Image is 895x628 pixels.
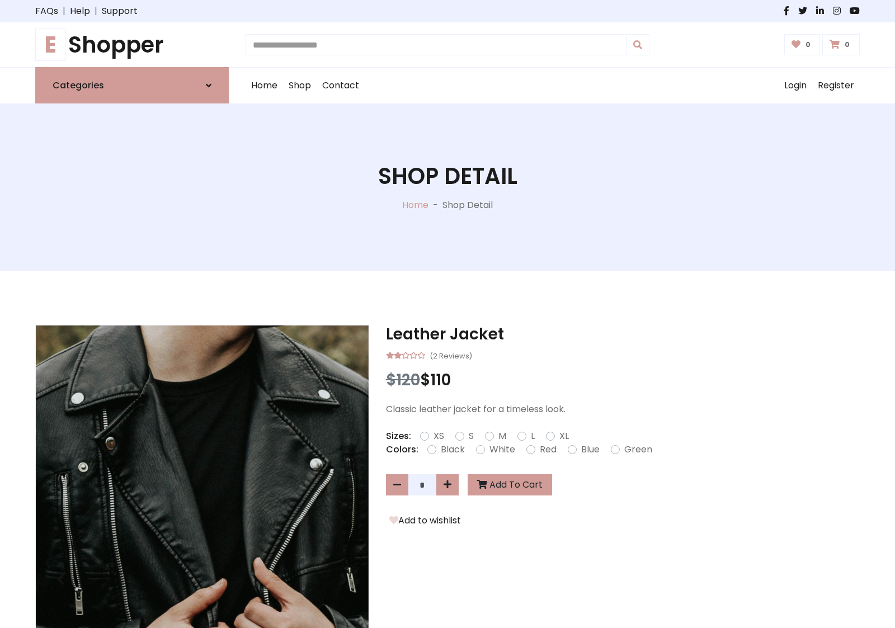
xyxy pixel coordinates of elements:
[35,31,229,58] a: EShopper
[283,68,317,103] a: Shop
[246,68,283,103] a: Home
[842,40,852,50] span: 0
[386,513,464,528] button: Add to wishlist
[540,443,557,456] label: Red
[822,34,860,55] a: 0
[469,429,474,443] label: S
[317,68,365,103] a: Contact
[386,371,860,390] h3: $
[441,443,465,456] label: Black
[468,474,552,495] button: Add To Cart
[386,403,860,416] p: Classic leather jacket for a timeless look.
[402,199,428,211] a: Home
[386,369,420,391] span: $120
[35,67,229,103] a: Categories
[378,163,517,190] h1: Shop Detail
[498,429,506,443] label: M
[803,40,813,50] span: 0
[489,443,515,456] label: White
[784,34,821,55] a: 0
[779,68,812,103] a: Login
[35,4,58,18] a: FAQs
[430,369,451,391] span: 110
[35,29,66,61] span: E
[624,443,652,456] label: Green
[386,443,418,456] p: Colors:
[35,31,229,58] h1: Shopper
[812,68,860,103] a: Register
[58,4,70,18] span: |
[531,429,535,443] label: L
[430,348,472,362] small: (2 Reviews)
[102,4,138,18] a: Support
[442,199,493,212] p: Shop Detail
[434,429,444,443] label: XS
[386,325,860,344] h3: Leather Jacket
[90,4,102,18] span: |
[386,429,411,443] p: Sizes:
[559,429,569,443] label: XL
[53,80,104,91] h6: Categories
[581,443,600,456] label: Blue
[428,199,442,212] p: -
[70,4,90,18] a: Help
